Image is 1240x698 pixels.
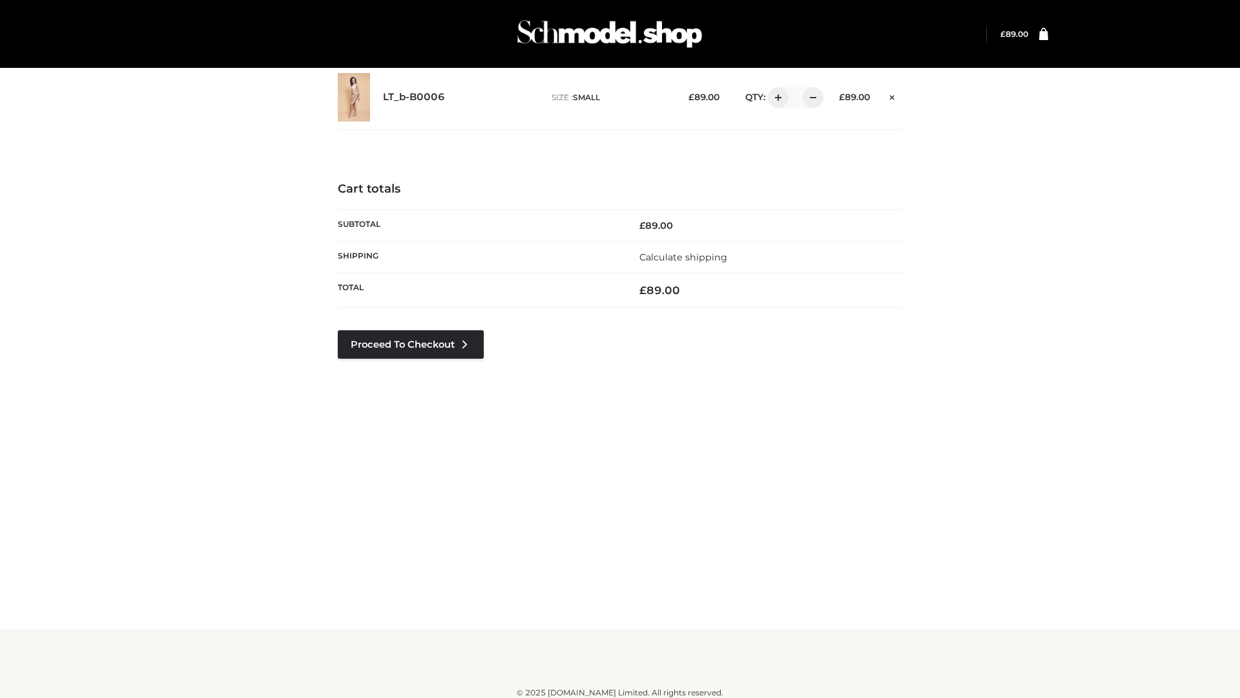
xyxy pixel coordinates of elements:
a: Proceed to Checkout [338,330,484,359]
th: Total [338,273,620,308]
span: £ [639,284,646,297]
img: LT_b-B0006 - SMALL [338,73,370,122]
img: Schmodel Admin 964 [513,8,707,59]
p: size : [552,92,668,103]
bdi: 89.00 [839,92,870,102]
span: £ [839,92,845,102]
a: £89.00 [1000,29,1028,39]
span: £ [688,92,694,102]
h4: Cart totals [338,182,902,196]
span: £ [639,220,645,231]
span: SMALL [573,92,600,102]
th: Subtotal [338,209,620,241]
bdi: 89.00 [639,284,680,297]
div: QTY: [732,87,819,108]
bdi: 89.00 [639,220,673,231]
bdi: 89.00 [1000,29,1028,39]
a: Remove this item [883,87,902,104]
a: Calculate shipping [639,251,727,263]
a: LT_b-B0006 [383,91,445,103]
th: Shipping [338,241,620,273]
bdi: 89.00 [688,92,719,102]
span: £ [1000,29,1006,39]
